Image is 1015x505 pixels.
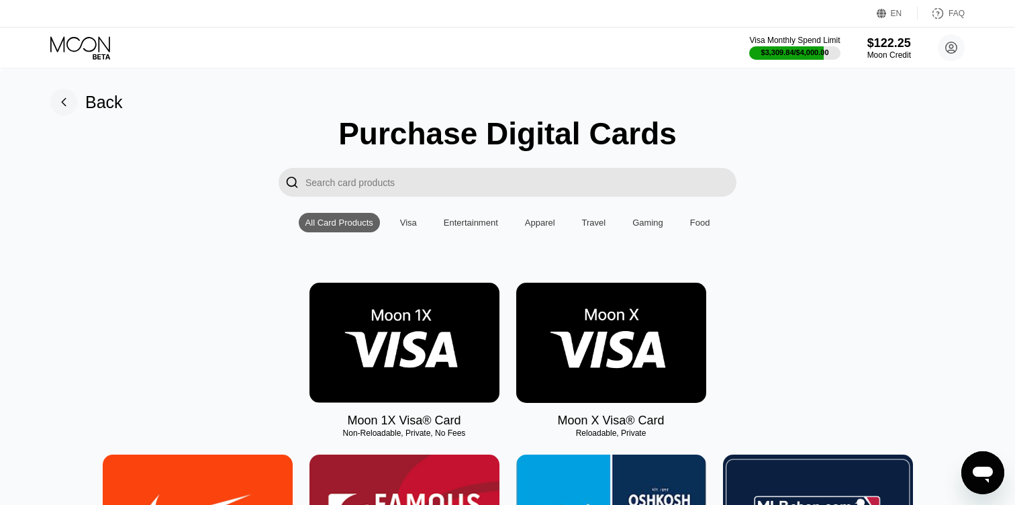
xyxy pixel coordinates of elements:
[582,218,606,228] div: Travel
[309,428,499,438] div: Non-Reloadable, Private, No Fees
[949,9,965,18] div: FAQ
[683,213,717,232] div: Food
[891,9,902,18] div: EN
[749,36,840,60] div: Visa Monthly Spend Limit$3,309.84/$4,000.00
[444,218,498,228] div: Entertainment
[918,7,965,20] div: FAQ
[690,218,710,228] div: Food
[525,218,555,228] div: Apparel
[305,218,373,228] div: All Card Products
[437,213,505,232] div: Entertainment
[516,428,706,438] div: Reloadable, Private
[877,7,918,20] div: EN
[761,48,829,56] div: $3,309.84 / $4,000.00
[632,218,663,228] div: Gaming
[338,116,677,152] div: Purchase Digital Cards
[961,451,1004,494] iframe: Кнопка, открывающая окно обмена сообщениями; идет разговор
[575,213,613,232] div: Travel
[347,414,461,428] div: Moon 1X Visa® Card
[393,213,424,232] div: Visa
[867,50,911,60] div: Moon Credit
[749,36,840,45] div: Visa Monthly Spend Limit
[626,213,670,232] div: Gaming
[285,175,299,190] div: 
[305,168,736,197] input: Search card products
[867,36,911,50] div: $122.25
[85,93,123,112] div: Back
[50,89,123,116] div: Back
[557,414,664,428] div: Moon X Visa® Card
[299,213,380,232] div: All Card Products
[279,168,305,197] div: 
[400,218,417,228] div: Visa
[867,36,911,60] div: $122.25Moon Credit
[518,213,562,232] div: Apparel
